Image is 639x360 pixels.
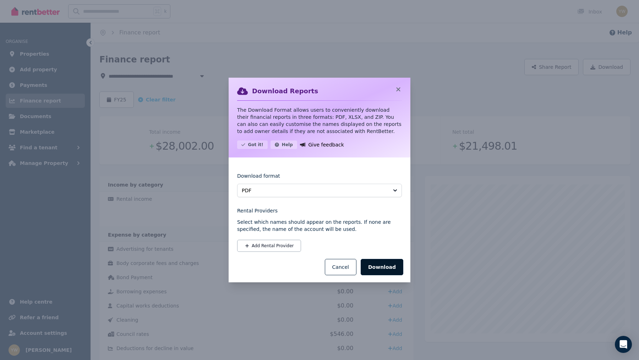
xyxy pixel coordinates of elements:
a: Give feedback [300,140,344,149]
button: PDF [237,184,402,197]
p: The Download Format allows users to conveniently download their financial reports in three format... [237,106,402,135]
div: Open Intercom Messenger [615,336,632,353]
button: Cancel [325,259,356,275]
legend: Rental Providers [237,207,402,214]
button: Add Rental Provider [237,240,301,252]
label: Download format [237,172,280,184]
span: PDF [242,187,387,194]
p: Select which names should appear on the reports. If none are specified, the name of the account w... [237,218,402,233]
button: Got it! [237,140,268,149]
button: Download [361,259,403,275]
button: Help [271,140,297,149]
h2: Download Reports [252,86,318,96]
